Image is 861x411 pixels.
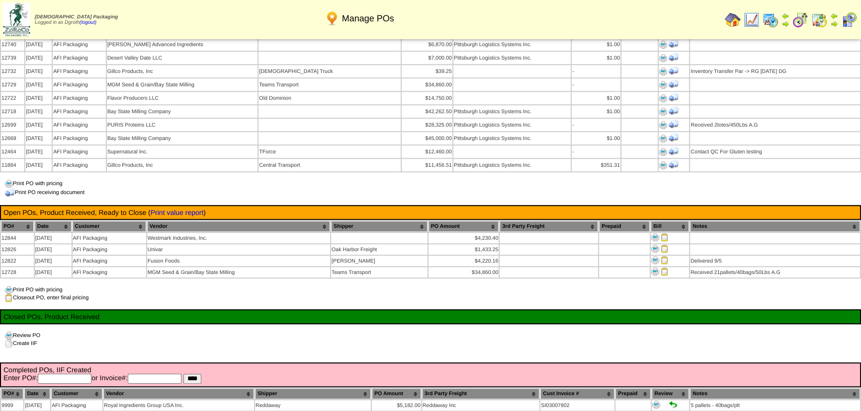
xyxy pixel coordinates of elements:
td: TForce [258,145,401,158]
img: clone.gif [5,340,13,347]
td: AFI Packaging [53,119,105,131]
div: $4,220.16 [429,258,499,264]
img: arrowright.gif [830,20,838,28]
td: Received 21pallets/40bags/50Lbs A.G [690,267,860,277]
td: [DATE] [35,244,72,255]
td: Gillco Products, Inc [107,65,258,77]
img: Print [659,94,667,102]
img: Close PO [661,233,669,241]
td: Pittsburgh Logistics Systems Inc. [453,105,571,118]
td: SI03007802 [540,400,614,411]
div: $351.31 [572,162,620,168]
td: AFI Packaging [73,233,146,243]
img: print.gif [5,286,13,294]
img: Print [652,401,660,409]
img: Print [651,233,659,241]
td: - [572,145,620,158]
td: [DATE] [25,65,52,77]
th: Customer [73,221,146,232]
div: $14,750.00 [402,95,452,101]
td: AFI Packaging [53,132,105,144]
th: 3rd Party Freight [500,221,598,232]
a: Print value report [151,208,204,216]
div: $39.25 [402,68,452,74]
th: PO# [1,221,34,232]
img: Print Receiving Document [669,79,679,89]
td: Teams Transport [258,78,401,91]
td: Inventory Transfer Par -> RG [DATE] DG [690,65,860,77]
td: Delivered 9/5 [690,256,860,266]
td: Completed POs, IIF Created [3,365,858,384]
td: Pittsburgh Logistics Systems Inc. [453,38,571,51]
img: Close PO [661,256,669,264]
td: Reddaway [255,400,371,411]
td: Contact QC For Gluten testing [690,145,860,158]
div: $34,860.00 [429,270,499,275]
img: home.gif [725,12,741,28]
td: - [572,65,620,77]
td: AFI Packaging [53,92,105,104]
img: Print [659,148,667,156]
form: Enter PO#: or Invoice#: [3,374,858,384]
td: AFI Packaging [53,105,105,118]
img: truck.png [5,188,15,198]
td: Pittsburgh Logistics Systems Inc. [453,159,571,171]
td: 12732 [1,65,24,77]
td: [DATE] [25,105,52,118]
img: Print [659,108,667,116]
td: Pittsburgh Logistics Systems Inc. [453,52,571,64]
td: AFI Packaging [53,159,105,171]
img: Print [659,81,667,89]
img: Print [651,256,659,264]
td: 12826 [1,244,34,255]
img: Print [659,161,667,169]
th: Date [24,388,50,399]
td: PURIS Proteins LLC [107,119,258,131]
span: Logged in as Dgroth [35,14,118,25]
div: $45,000.00 [402,136,452,141]
img: Set to Handled [669,401,677,409]
td: MGM Seed & Grain/Bay State Milling [107,78,258,91]
img: calendarprod.gif [763,12,778,28]
th: Prepaid [599,221,650,232]
td: 11884 [1,159,24,171]
img: calendarinout.gif [811,12,827,28]
img: Print Receiving Document [669,92,679,102]
td: [DATE] [25,159,52,171]
img: calendarcustomer.gif [841,12,857,28]
td: [DATE] [25,38,52,51]
th: Date [35,221,72,232]
td: Pittsburgh Logistics Systems Inc. [453,132,571,144]
div: $1.00 [572,109,620,115]
td: 12729 [1,78,24,91]
td: [DATE] [25,92,52,104]
div: $12,460.00 [402,149,452,155]
td: [PERSON_NAME] [331,256,428,266]
td: 12844 [1,233,34,243]
td: AFI Packaging [73,256,146,266]
td: Flavor Producers LLC [107,92,258,104]
td: Supernatural Inc. [107,145,258,158]
th: Prepaid [615,388,651,399]
img: print.gif [5,180,13,188]
td: Fusion Foods [147,256,330,266]
th: Vendor [103,388,254,399]
td: Teams Transport [331,267,428,277]
td: [DATE] [25,132,52,144]
img: Print [651,268,659,275]
th: Shipper [255,388,371,399]
div: $1.00 [572,136,620,141]
td: [DATE] [24,400,50,411]
img: zoroco-logo-small.webp [3,3,30,36]
img: po.png [324,10,340,26]
td: Royal Ingredients Group USA Inc. [103,400,254,411]
img: Print Receiving Document [669,133,679,142]
td: Westmark Industries, Inc. [147,233,330,243]
td: [DATE] [35,233,72,243]
td: 5 pallets - 40bags/plt [690,400,860,411]
img: print.gif [5,332,13,340]
img: Close PO [661,268,669,275]
th: Cust Invoice # [540,388,614,399]
td: [PERSON_NAME] Advanced Ingredients [107,38,258,51]
td: [DATE] [25,145,52,158]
